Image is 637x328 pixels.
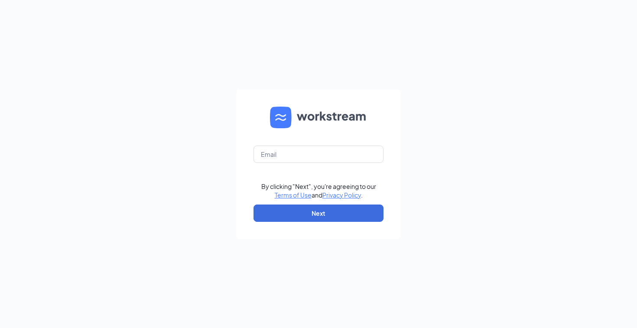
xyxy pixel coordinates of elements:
a: Privacy Policy [322,191,361,199]
a: Terms of Use [275,191,312,199]
div: By clicking "Next", you're agreeing to our and . [261,182,376,199]
button: Next [253,205,383,222]
img: WS logo and Workstream text [270,107,367,128]
input: Email [253,146,383,163]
